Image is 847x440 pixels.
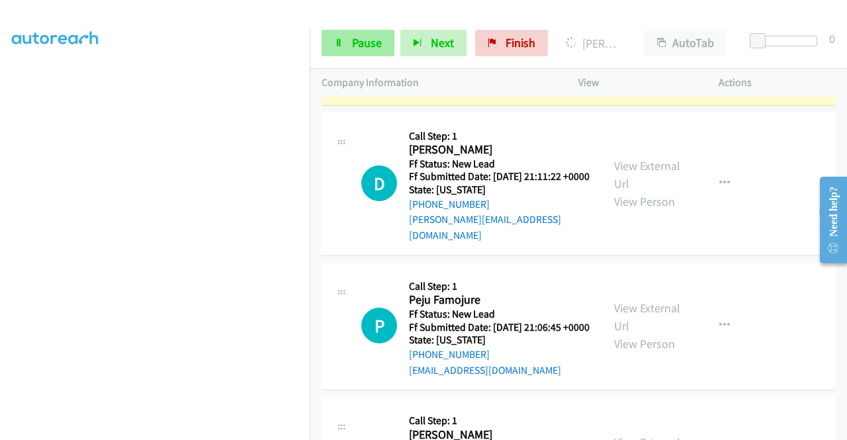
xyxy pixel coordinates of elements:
[566,34,621,52] p: [PERSON_NAME]
[409,348,490,361] a: [PHONE_NUMBER]
[645,30,727,56] button: AutoTab
[809,167,847,273] iframe: Resource Center
[361,308,397,343] div: The call is yet to be attempted
[719,75,835,91] p: Actions
[409,213,561,242] a: [PERSON_NAME][EMAIL_ADDRESS][DOMAIN_NAME]
[409,130,590,143] h5: Call Step: 1
[578,75,695,91] p: View
[409,414,590,427] h5: Call Step: 1
[361,165,397,201] div: The call is yet to be attempted
[409,142,590,157] h2: [PERSON_NAME]
[475,30,548,56] a: Finish
[361,165,397,201] h1: D
[409,321,590,334] h5: Ff Submitted Date: [DATE] 21:06:45 +0000
[614,158,680,191] a: View External Url
[322,30,394,56] a: Pause
[409,280,590,293] h5: Call Step: 1
[614,194,675,209] a: View Person
[614,300,680,333] a: View External Url
[322,75,555,91] p: Company Information
[431,35,454,50] span: Next
[409,292,590,308] h2: Peju Famojure
[352,35,382,50] span: Pause
[409,170,590,183] h5: Ff Submitted Date: [DATE] 21:11:22 +0000
[409,333,590,347] h5: State: [US_STATE]
[400,30,467,56] button: Next
[361,308,397,343] h1: P
[506,35,535,50] span: Finish
[829,30,835,48] div: 0
[409,308,590,321] h5: Ff Status: New Lead
[756,36,817,46] div: Delay between calls (in seconds)
[409,183,590,197] h5: State: [US_STATE]
[409,198,490,210] a: [PHONE_NUMBER]
[614,336,675,351] a: View Person
[409,364,561,376] a: [EMAIL_ADDRESS][DOMAIN_NAME]
[409,157,590,171] h5: Ff Status: New Lead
